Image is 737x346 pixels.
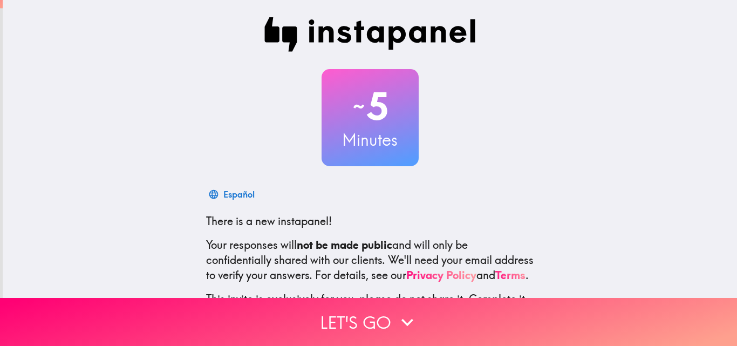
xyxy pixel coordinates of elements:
p: This invite is exclusively for you, please do not share it. Complete it soon because spots are li... [206,291,534,322]
div: Español [223,187,255,202]
a: Terms [495,268,526,282]
h3: Minutes [322,128,419,151]
span: There is a new instapanel! [206,214,332,228]
b: not be made public [297,238,392,252]
p: Your responses will and will only be confidentially shared with our clients. We'll need your emai... [206,238,534,283]
button: Español [206,184,259,205]
img: Instapanel [264,17,476,52]
a: Privacy Policy [406,268,476,282]
h2: 5 [322,84,419,128]
span: ~ [351,90,366,123]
